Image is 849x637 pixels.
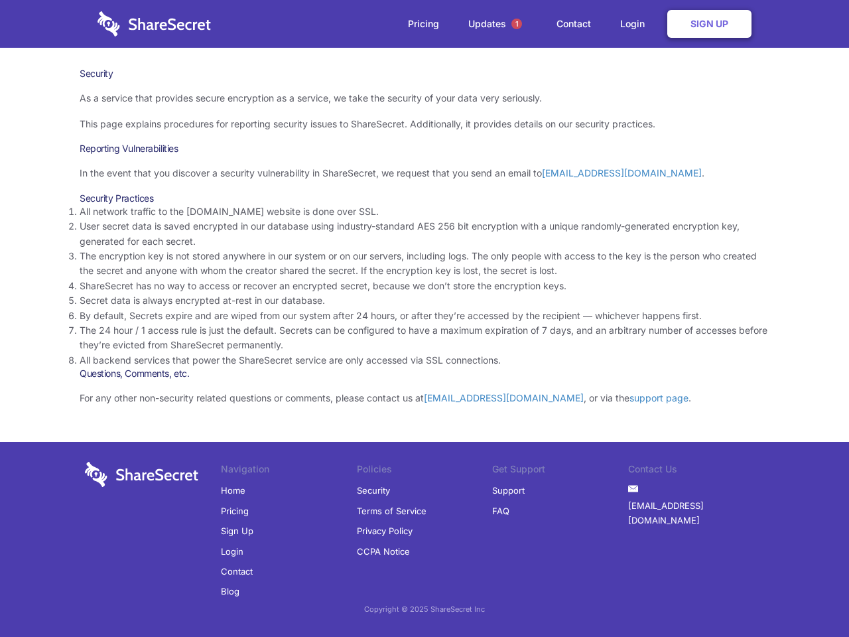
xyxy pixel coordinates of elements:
[80,293,769,308] li: Secret data is always encrypted at-rest in our database.
[221,462,357,480] li: Navigation
[221,521,253,541] a: Sign Up
[221,581,239,601] a: Blog
[80,143,769,155] h3: Reporting Vulnerabilities
[543,3,604,44] a: Contact
[80,204,769,219] li: All network traffic to the [DOMAIN_NAME] website is done over SSL.
[221,561,253,581] a: Contact
[628,462,764,480] li: Contact Us
[628,496,764,531] a: [EMAIL_ADDRESS][DOMAIN_NAME]
[492,501,509,521] a: FAQ
[80,368,769,380] h3: Questions, Comments, etc.
[357,501,426,521] a: Terms of Service
[80,68,769,80] h1: Security
[85,462,198,487] img: logo-wordmark-white-trans-d4663122ce5f474addd5e946df7df03e33cb6a1c49d2221995e7729f52c070b2.svg
[357,462,493,480] li: Policies
[667,10,751,38] a: Sign Up
[80,192,769,204] h3: Security Practices
[80,249,769,279] li: The encryption key is not stored anywhere in our system or on our servers, including logs. The on...
[221,480,245,500] a: Home
[80,391,769,405] p: For any other non-security related questions or comments, please contact us at , or via the .
[80,219,769,249] li: User secret data is saved encrypted in our database using industry-standard AES 256 bit encryptio...
[492,480,525,500] a: Support
[357,480,390,500] a: Security
[98,11,211,36] img: logo-wordmark-white-trans-d4663122ce5f474addd5e946df7df03e33cb6a1c49d2221995e7729f52c070b2.svg
[357,541,410,561] a: CCPA Notice
[607,3,665,44] a: Login
[80,323,769,353] li: The 24 hour / 1 access rule is just the default. Secrets can be configured to have a maximum expi...
[221,501,249,521] a: Pricing
[511,19,522,29] span: 1
[80,353,769,368] li: All backend services that power the ShareSecret service are only accessed via SSL connections.
[357,521,413,541] a: Privacy Policy
[80,117,769,131] p: This page explains procedures for reporting security issues to ShareSecret. Additionally, it prov...
[424,392,584,403] a: [EMAIL_ADDRESS][DOMAIN_NAME]
[80,279,769,293] li: ShareSecret has no way to access or recover an encrypted secret, because we don’t store the encry...
[221,541,243,561] a: Login
[80,309,769,323] li: By default, Secrets expire and are wiped from our system after 24 hours, or after they’re accesse...
[492,462,628,480] li: Get Support
[395,3,452,44] a: Pricing
[629,392,688,403] a: support page
[542,167,702,178] a: [EMAIL_ADDRESS][DOMAIN_NAME]
[80,91,769,106] p: As a service that provides secure encryption as a service, we take the security of your data very...
[80,166,769,180] p: In the event that you discover a security vulnerability in ShareSecret, we request that you send ...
